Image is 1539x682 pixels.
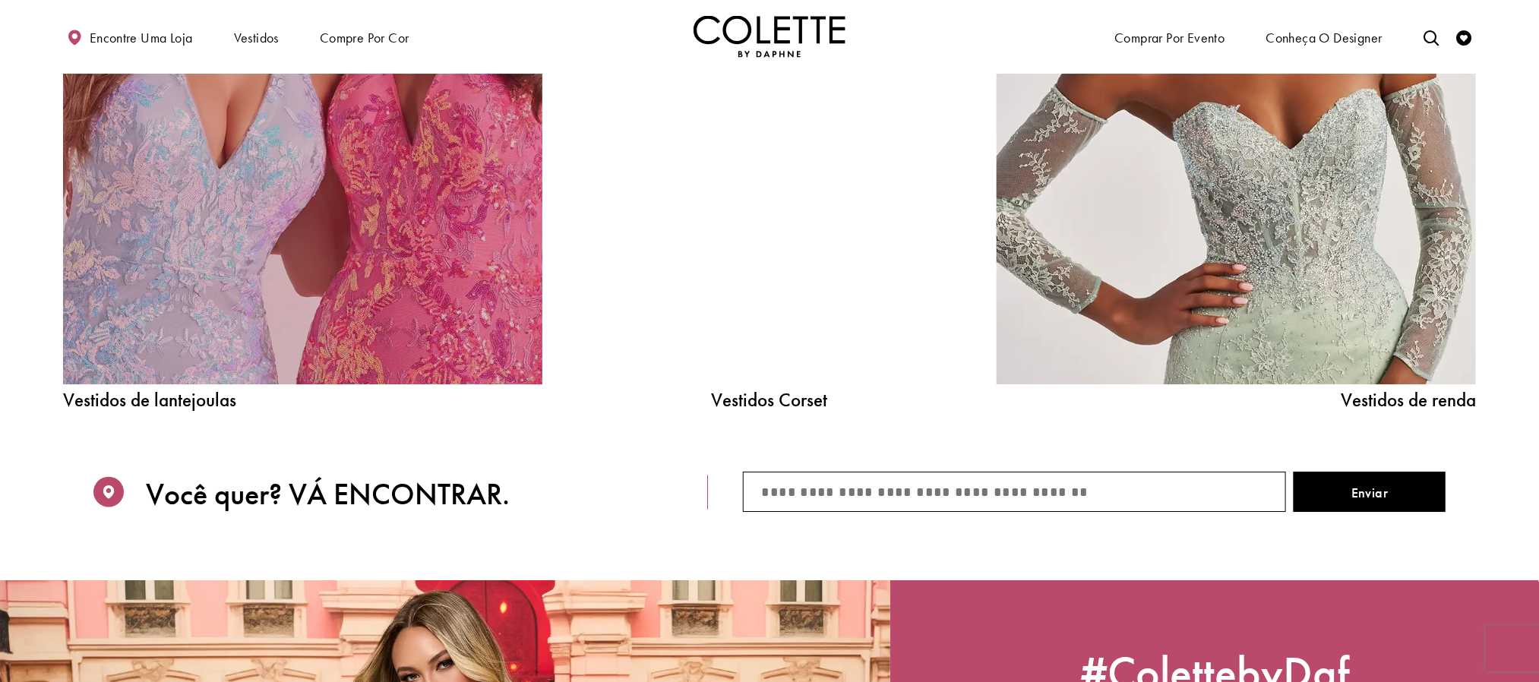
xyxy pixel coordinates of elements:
form: Formulário de busca de lojas [708,472,1476,512]
a: Vestidos Corset [596,390,944,409]
font: Comprar por evento [1114,29,1225,46]
font: Enviar [1351,484,1388,501]
font: Encontre uma loja [90,29,193,46]
img: Colette por Daphne [694,16,845,58]
font: Vestidos [234,29,279,46]
font: Vestidos de lantejoulas [63,387,236,412]
font: Conheça o designer [1266,29,1383,46]
span: Vestidos [230,15,283,58]
a: Visite a página inicial [694,16,845,58]
a: Encontre uma loja [63,15,196,58]
a: Verificar lista de desejos [1453,16,1476,58]
font: Vestidos Corset [711,387,827,412]
button: Enviar [1294,472,1446,512]
font: Vestidos de renda [1341,387,1476,412]
span: Compre por cor [316,15,412,58]
span: Comprar por evento [1111,15,1228,58]
font: Compre por cor [320,29,409,46]
a: Alternar pesquisa [1420,16,1443,58]
font: Você quer? VÁ ENCONTRAR. [146,475,510,513]
input: Cidade/Estado/CEP [743,472,1286,512]
a: Conheça o designer [1262,15,1386,58]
